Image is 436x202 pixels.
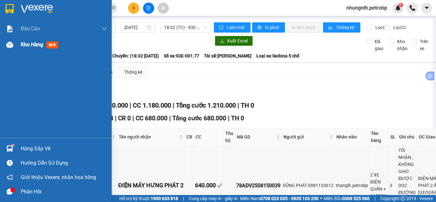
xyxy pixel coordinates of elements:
th: CC [194,128,224,146]
img: warehouse-icon [6,41,13,48]
span: Giới thiệu Vexere, nhận hoa hồng [21,173,96,181]
span: | [169,115,171,122]
span: printer [257,25,263,30]
th: Nhân viên [335,128,369,146]
button: downloadXuất Excel [215,36,253,46]
span: Cung cấp máy in - giấy in: [189,195,238,202]
span: | [374,195,375,202]
button: bar-chartThống kê [323,22,360,33]
span: mới [46,41,58,49]
span: CC 1.180.000 [133,101,171,109]
span: Trên xe [417,38,431,52]
span: Loại xe: Sedona 5 chỗ [256,52,299,59]
span: check [217,183,222,188]
span: Tổng cước 680.000 [172,115,226,122]
div: 2 XE ĐIỆN QUẤN + CARTON [370,171,387,199]
div: 640.000 [195,181,222,190]
span: notification [7,174,13,180]
span: Miền Bắc [324,195,370,202]
strong: 0708 023 035 - 0935 103 250 [260,196,319,201]
span: Miền Nam [240,195,319,202]
span: | [237,101,239,109]
button: aim [158,3,169,14]
span: message [7,189,13,195]
th: Tên hàng [369,128,389,146]
span: Thống kê [336,24,355,31]
div: VP Lộc Ninh [5,5,45,21]
span: In phơi [265,24,280,31]
span: sync [219,25,224,30]
span: down [102,26,107,31]
button: In đơn chọn [287,22,321,33]
img: phone-icon [410,5,415,11]
span: Tổng cước 1.210.000 [176,101,236,109]
span: | [130,101,131,109]
sup: 1 [12,144,14,146]
span: Tên người nhận [119,133,178,140]
span: Chuyến: (18:32 [DATE]) [112,52,159,59]
span: plus [132,6,136,10]
span: | [183,195,184,202]
span: 18:32 (TC) - 93E-001.77 [164,23,207,32]
span: Mã GD [237,133,275,140]
span: CC : [49,43,58,49]
span: bar-chart [328,25,334,30]
button: printerIn phơi [252,22,285,33]
input: 15/08/2025 [124,24,146,31]
span: | [115,115,117,122]
button: file-add [143,3,154,14]
span: Kho nhận [395,38,410,52]
div: Hướng dẫn sử dụng [21,158,107,168]
span: download [220,39,224,44]
span: Lọc CR [373,24,389,31]
span: CC 680.000 [136,115,168,122]
img: solution-icon [6,26,13,32]
span: | [173,101,174,109]
th: SL [389,128,397,146]
button: syncLàm mới [214,22,251,33]
span: close-circle [112,6,116,10]
span: Xuất Excel [227,37,248,44]
span: CR 0 [118,115,131,122]
span: CR 30.000 [99,101,128,109]
span: caret-down [424,5,430,11]
div: Phản hồi [21,187,107,197]
img: warehouse-icon [6,145,13,152]
button: caret-down [421,3,432,14]
span: nhungnth.petrobp [341,4,392,12]
div: ĐIỆN MÁY HƯNG PHÁT 2 [118,181,184,190]
span: Hỗ trợ kỹ thuật: [119,195,178,202]
span: Làm mới [227,24,245,31]
span: Báo cáo [21,25,40,33]
span: ⚪️ [320,197,322,200]
div: 78ADV2508150039 [236,182,281,190]
span: Lọc CC [391,24,407,31]
th: CR [185,128,194,146]
div: thanglh.petrobp [336,182,368,189]
div: Thống kê [124,69,142,76]
div: Hàng sắp về [21,144,107,153]
span: copyright [401,196,405,201]
strong: 0369 525 060 [342,196,370,201]
div: DŨNG PHÁT 0981133612 [283,182,334,189]
div: 3 [390,182,396,189]
button: plus [128,3,139,14]
span: question-circle [7,160,13,166]
span: Người gửi [283,133,328,140]
div: VP Bình Long [50,5,93,21]
div: 30.000 [49,41,94,50]
sup: 1 [399,3,403,7]
span: | [132,115,134,122]
img: icon-new-feature [395,5,401,11]
span: TH 0 [241,101,254,109]
span: 1 [400,3,402,7]
th: Ghi chú [397,128,417,146]
div: PHƯỢNG [5,21,45,28]
span: | [228,115,229,122]
span: Nhận: [50,6,65,13]
span: Gửi: [5,6,15,13]
span: close-circle [112,5,116,11]
span: aim [161,6,165,10]
div: TRANG [50,21,93,28]
span: Số xe: 93E-001.77 [164,52,199,59]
